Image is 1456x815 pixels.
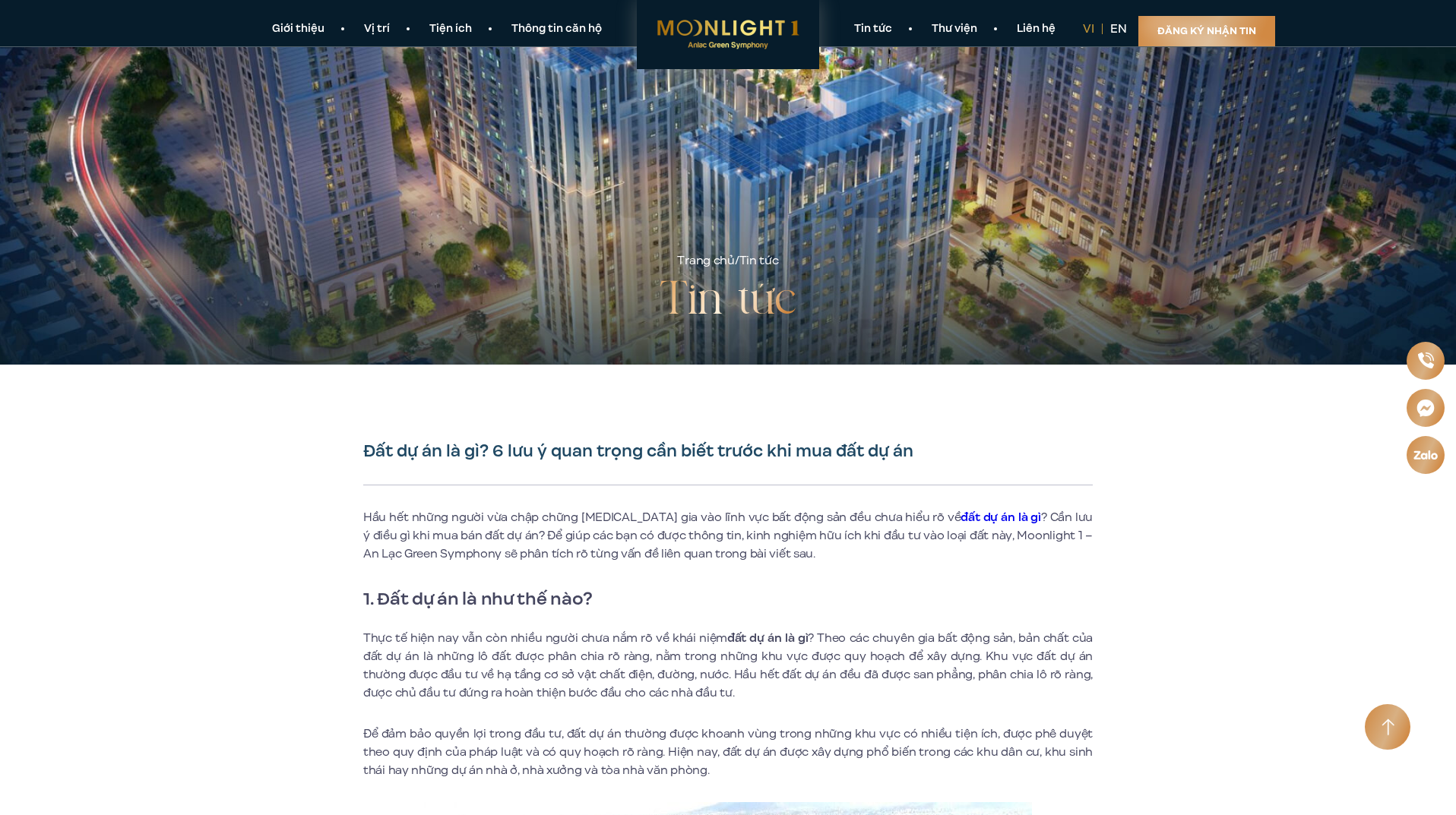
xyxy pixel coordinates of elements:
[492,21,622,37] a: Thông tin căn hộ
[677,252,734,269] a: Trang chủ
[1416,398,1435,418] img: Messenger icon
[344,21,410,37] a: Vị trí
[660,270,796,331] h2: Tin tức
[1083,21,1094,37] a: vi
[739,252,779,269] span: Tin tức
[834,21,912,37] a: Tin tức
[997,21,1075,37] a: Liên hệ
[1138,16,1275,46] a: Đăng ký nhận tin
[363,629,1093,702] p: Thực tế hiện nay vẫn còn nhiều người chưa nắm rõ về khái niệm ? Theo các chuyên gia bất động sản,...
[912,21,997,37] a: Thư viện
[252,21,344,37] a: Giới thiệu
[410,21,492,37] a: Tiện ích
[961,509,1040,526] a: đất dự án là gì
[363,725,1093,779] p: Để đảm bảo quyền lợi trong đầu tư, đất dự án thường được khoanh vùng trong những khu vực có nhiều...
[727,630,808,646] strong: đất dự án là gì
[363,586,593,611] strong: 1. Đất dự án là như thế nào?
[1416,352,1434,369] img: Phone icon
[363,508,1093,563] p: Hầu hết những người vừa chập chững [MEDICAL_DATA] gia vào lĩnh vực bất động sản đều chưa hiểu rõ ...
[1413,449,1439,460] img: Zalo icon
[363,441,1093,462] h1: Đất dự án là gì? 6 lưu ý quan trọng cần biết trước khi mua đất dự án
[1382,719,1394,736] img: Arrow icon
[677,252,778,270] div: /
[1110,21,1127,37] a: en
